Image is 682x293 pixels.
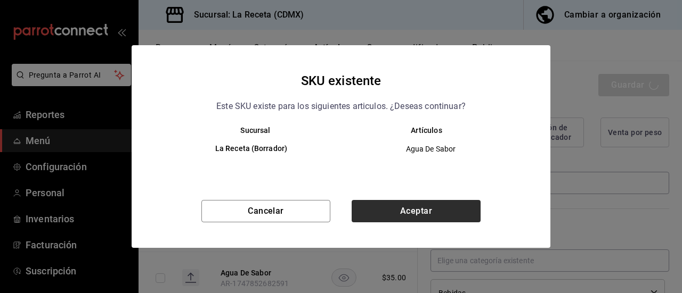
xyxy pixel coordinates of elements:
[216,99,466,113] p: Este SKU existe para los siguientes articulos. ¿Deseas continuar?
[350,144,511,154] span: Agua De Sabor
[170,143,332,155] h6: La Receta (Borrador)
[352,200,481,222] button: Aceptar
[341,126,529,135] th: Artículos
[301,71,381,91] h4: SKU existente
[153,126,341,135] th: Sucursal
[201,200,330,222] button: Cancelar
